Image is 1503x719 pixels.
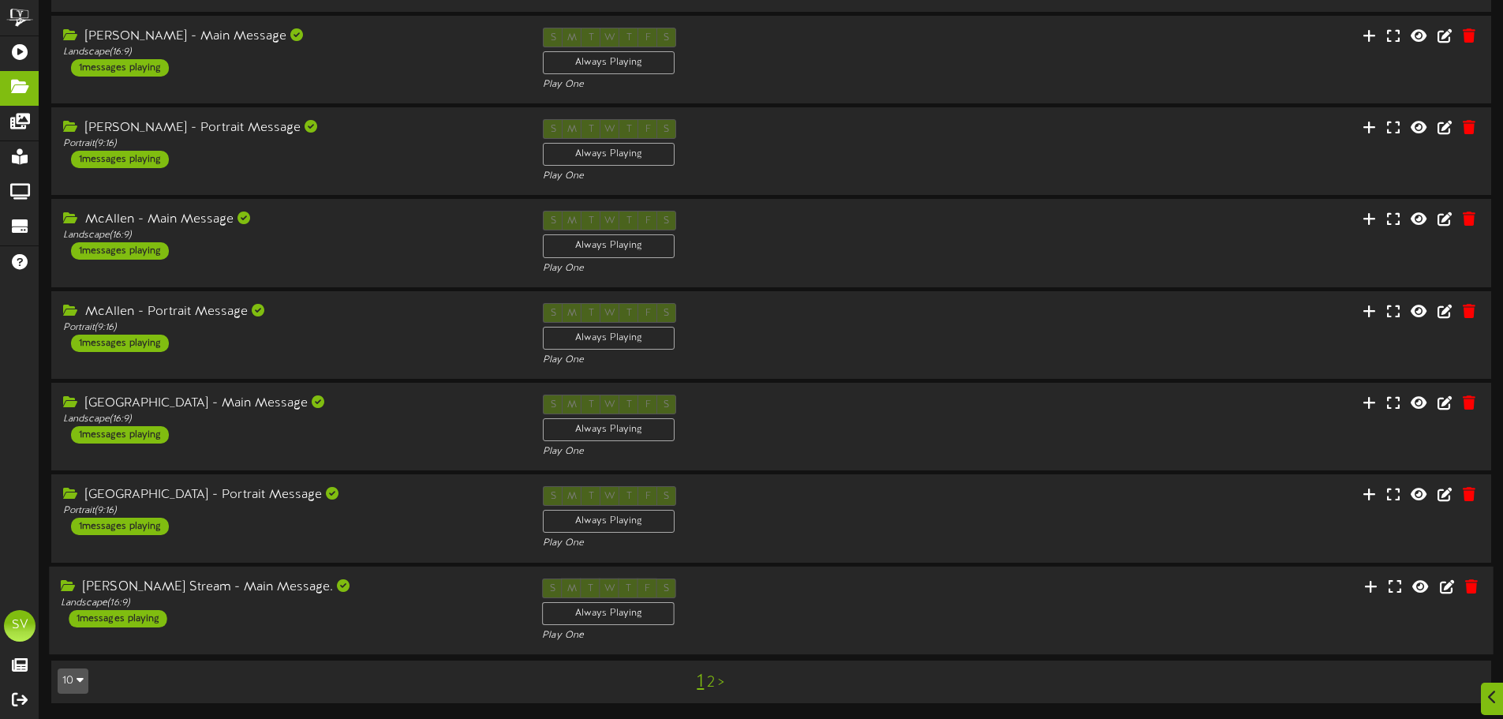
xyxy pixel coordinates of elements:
[63,395,519,413] div: [GEOGRAPHIC_DATA] - Main Message
[63,321,519,335] div: Portrait ( 9:16 )
[71,518,169,535] div: 1 messages playing
[697,672,704,692] a: 1
[718,674,724,691] a: >
[63,119,519,137] div: [PERSON_NAME] - Portrait Message
[69,610,166,627] div: 1 messages playing
[542,601,675,624] div: Always Playing
[543,262,999,275] div: Play One
[543,537,999,550] div: Play One
[63,504,519,518] div: Portrait ( 9:16 )
[71,151,169,168] div: 1 messages playing
[63,229,519,242] div: Landscape ( 16:9 )
[61,578,518,596] div: [PERSON_NAME] Stream - Main Message.
[543,510,675,533] div: Always Playing
[63,486,519,504] div: [GEOGRAPHIC_DATA] - Portrait Message
[63,28,519,46] div: [PERSON_NAME] - Main Message
[543,78,999,92] div: Play One
[543,170,999,183] div: Play One
[542,629,1000,642] div: Play One
[71,242,169,260] div: 1 messages playing
[71,335,169,352] div: 1 messages playing
[63,46,519,59] div: Landscape ( 16:9 )
[4,610,36,642] div: SV
[61,596,518,609] div: Landscape ( 16:9 )
[543,143,675,166] div: Always Playing
[63,137,519,151] div: Portrait ( 9:16 )
[707,674,715,691] a: 2
[63,303,519,321] div: McAllen - Portrait Message
[543,327,675,350] div: Always Playing
[63,413,519,426] div: Landscape ( 16:9 )
[58,668,88,694] button: 10
[543,445,999,459] div: Play One
[543,418,675,441] div: Always Playing
[63,211,519,229] div: McAllen - Main Message
[543,51,675,74] div: Always Playing
[71,426,169,444] div: 1 messages playing
[543,234,675,257] div: Always Playing
[543,354,999,367] div: Play One
[71,59,169,77] div: 1 messages playing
